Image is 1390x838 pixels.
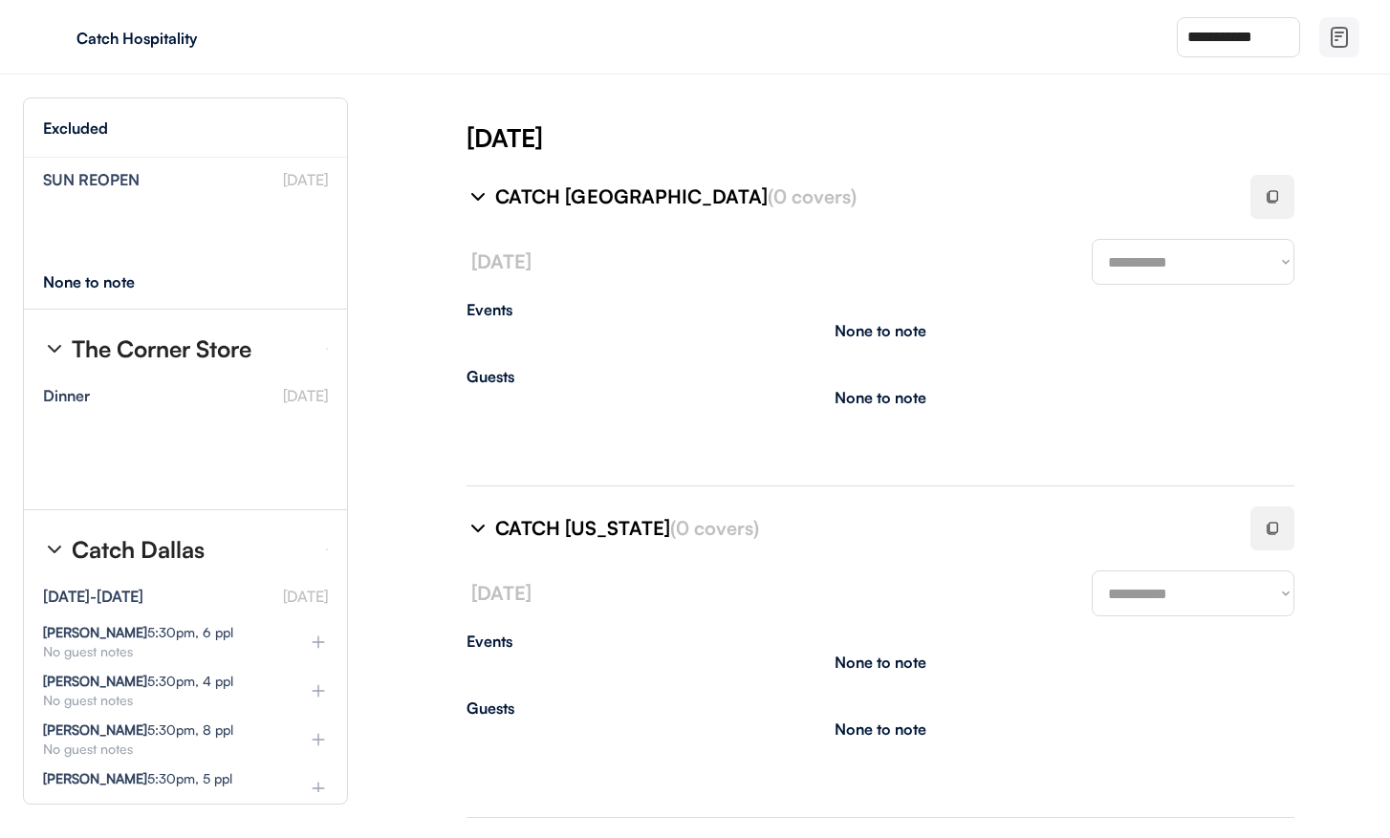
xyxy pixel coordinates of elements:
font: (0 covers) [670,516,759,540]
div: Excluded [43,120,108,136]
div: Events [467,634,1294,649]
strong: [PERSON_NAME] [43,721,147,738]
img: plus%20%281%29.svg [309,681,328,700]
div: Guests [467,369,1294,384]
img: plus%20%281%29.svg [309,633,328,652]
img: chevron-right%20%281%29.svg [43,538,66,561]
img: plus%20%281%29.svg [309,730,328,749]
div: 5:30pm, 4 ppl [43,675,233,688]
div: None to note [835,323,926,338]
div: The Corner Store [72,337,251,360]
img: file-02.svg [1328,26,1351,49]
div: None to note [835,390,926,405]
img: plus%20%281%29.svg [309,779,328,798]
div: No guest notes [43,694,278,707]
div: No guest notes [43,742,278,756]
img: chevron-right%20%281%29.svg [467,517,489,540]
div: [DATE] [467,120,1390,155]
div: Catch Hospitality [76,31,317,46]
div: No guest notes [43,645,278,658]
div: Events [467,302,1294,317]
div: SUN REOPEN [43,172,140,187]
strong: [PERSON_NAME] [43,770,147,786]
strong: [PERSON_NAME] [43,673,147,689]
img: chevron-right%20%281%29.svg [43,337,66,360]
div: No guest notes [43,791,278,805]
div: CATCH [GEOGRAPHIC_DATA] [495,183,1227,210]
font: [DATE] [283,386,328,405]
font: [DATE] [283,170,328,189]
font: [DATE] [283,587,328,606]
div: [DATE]-[DATE] [43,589,143,604]
font: (0 covers) [768,184,857,208]
div: 5:30pm, 6 ppl [43,626,233,639]
strong: [PERSON_NAME] [43,624,147,640]
font: [DATE] [471,249,532,273]
div: None to note [43,274,170,290]
div: Dinner [43,388,90,403]
div: 5:30pm, 8 ppl [43,723,233,737]
div: 5:30pm, 5 ppl [43,772,232,785]
div: None to note [835,655,926,670]
img: yH5BAEAAAAALAAAAAABAAEAAAIBRAA7 [38,22,69,53]
div: CATCH [US_STATE] [495,515,1227,542]
font: [DATE] [471,581,532,605]
div: None to note [835,721,926,737]
div: Catch Dallas [72,538,205,561]
img: chevron-right%20%281%29.svg [467,185,489,208]
div: Guests [467,700,1294,716]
